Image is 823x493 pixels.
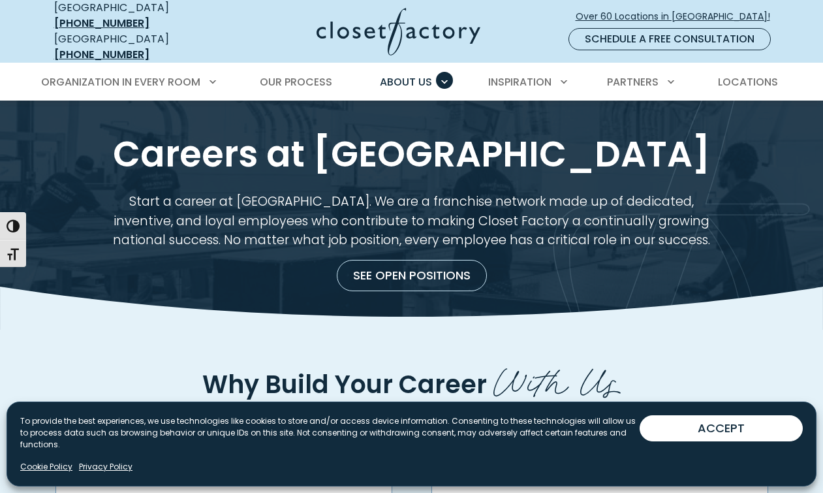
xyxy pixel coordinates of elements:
[113,192,711,249] p: Start a career at [GEOGRAPHIC_DATA]. We are a franchise network made up of dedicated, inventive, ...
[260,74,332,89] span: Our Process
[640,415,803,441] button: ACCEPT
[607,74,659,89] span: Partners
[20,461,72,473] a: Cookie Policy
[718,74,778,89] span: Locations
[54,31,214,63] div: [GEOGRAPHIC_DATA]
[202,367,487,402] span: Why Build Your Career
[568,28,771,50] a: Schedule a Free Consultation
[493,352,621,404] span: With Us
[20,415,640,451] p: To provide the best experiences, we use technologies like cookies to store and/or access device i...
[380,74,432,89] span: About Us
[52,133,772,176] h1: Careers at [GEOGRAPHIC_DATA]
[32,64,792,101] nav: Primary Menu
[337,260,487,291] a: See Open Positions
[54,16,149,31] a: [PHONE_NUMBER]
[317,8,480,56] img: Closet Factory Logo
[54,47,149,62] a: [PHONE_NUMBER]
[576,10,781,24] span: Over 60 Locations in [GEOGRAPHIC_DATA]!
[488,74,551,89] span: Inspiration
[575,5,781,28] a: Over 60 Locations in [GEOGRAPHIC_DATA]!
[41,74,200,89] span: Organization in Every Room
[79,461,132,473] a: Privacy Policy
